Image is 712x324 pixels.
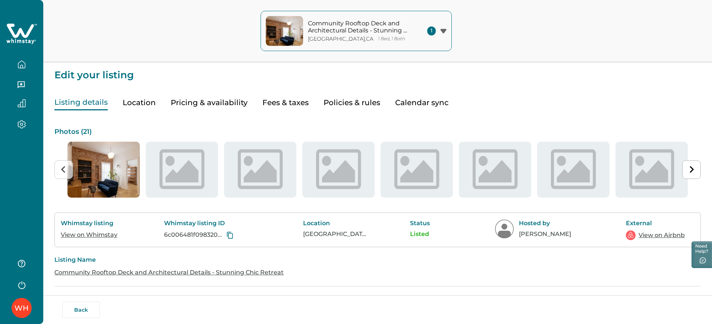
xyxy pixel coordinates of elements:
[54,62,701,80] p: Edit your listing
[303,230,366,238] p: [GEOGRAPHIC_DATA], [GEOGRAPHIC_DATA], [GEOGRAPHIC_DATA]
[308,20,409,34] p: Community Rooftop Deck and Architectural Details - Stunning Chic Retreat
[67,142,140,198] img: list-photos
[62,302,100,318] button: Back
[519,220,582,227] p: Hosted by
[639,231,685,240] a: View on Airbnb
[410,220,451,227] p: Status
[381,142,453,198] li: 5 of 21
[410,230,451,238] p: Listed
[224,142,296,198] img: list-photos
[427,26,436,35] span: 1
[262,95,309,110] button: Fees & taxes
[61,220,120,227] p: Whimstay listing
[67,142,140,198] li: 1 of 21
[54,128,701,136] p: Photos ( 21 )
[302,142,375,198] img: list-photos
[146,142,218,198] li: 2 of 21
[15,299,29,317] div: Whimstay Host
[302,142,375,198] li: 4 of 21
[682,160,701,179] button: Next slide
[519,230,582,238] p: [PERSON_NAME]
[54,160,73,179] button: Previous slide
[61,231,117,238] a: View on Whimstay
[54,95,108,110] button: Listing details
[164,220,259,227] p: Whimstay listing ID
[615,142,688,198] li: 8 of 21
[308,36,374,42] p: [GEOGRAPHIC_DATA] , CA
[537,142,609,198] li: 7 of 21
[146,142,218,198] img: list-photos
[324,95,380,110] button: Policies & rules
[615,142,688,198] img: list-photos
[171,95,248,110] button: Pricing & availability
[395,95,448,110] button: Calendar sync
[459,142,531,198] li: 6 of 21
[224,142,296,198] li: 3 of 21
[54,269,284,276] a: Community Rooftop Deck and Architectural Details - Stunning Chic Retreat
[123,95,156,110] button: Location
[381,142,453,198] img: list-photos
[626,220,686,227] p: External
[459,142,531,198] img: list-photos
[303,220,366,227] p: Location
[537,142,609,198] img: list-photos
[261,11,452,51] button: property-coverCommunity Rooftop Deck and Architectural Details - Stunning Chic Retreat[GEOGRAPHIC...
[266,16,303,46] img: property-cover
[164,231,225,239] p: 6c006481f0983202ca7cc827529116f2
[378,36,405,42] p: 1 Bed, 1 Bath
[54,256,701,264] p: Listing Name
